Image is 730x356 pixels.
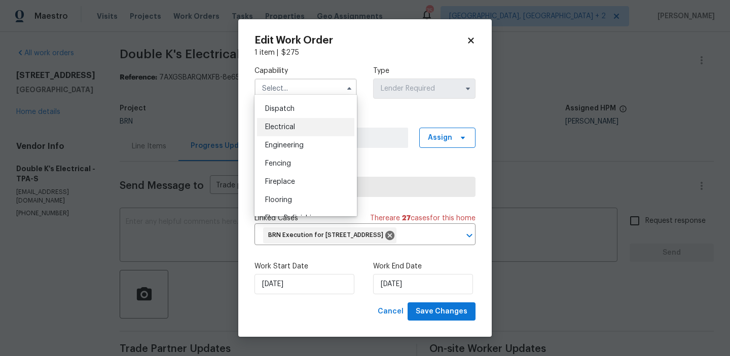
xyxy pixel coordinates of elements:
label: Capability [254,66,357,76]
input: Select... [373,78,476,99]
span: There are case s for this home [370,213,476,223]
span: 27 [402,215,411,222]
span: $ 275 [281,49,299,56]
span: Save Changes [416,305,467,318]
span: Assign [428,133,452,143]
div: 1 item | [254,48,476,58]
span: Fireplace [265,178,295,185]
input: M/D/YYYY [373,274,473,294]
span: Double K's Electrical - TPA-S [263,182,467,192]
button: Cancel [374,302,408,321]
span: Floor Refinishing [265,215,320,222]
input: Select... [254,78,357,99]
button: Save Changes [408,302,476,321]
span: Flooring [265,196,292,204]
span: Cancel [378,305,404,318]
span: Linked Cases [254,213,298,223]
span: BRN Execution for [STREET_ADDRESS] [268,231,387,240]
label: Type [373,66,476,76]
label: Work Order Manager [254,115,476,125]
span: Fencing [265,160,291,167]
input: M/D/YYYY [254,274,354,294]
span: Electrical [265,124,295,131]
label: Work Start Date [254,261,357,271]
div: BRN Execution for [STREET_ADDRESS] [263,227,396,244]
button: Open [462,228,477,243]
span: Engineering [265,142,304,149]
span: Dispatch [265,105,295,112]
label: Work End Date [373,261,476,271]
button: Hide options [343,83,355,95]
button: Show options [462,83,474,95]
label: Trade Partner [254,164,476,174]
h2: Edit Work Order [254,35,466,46]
